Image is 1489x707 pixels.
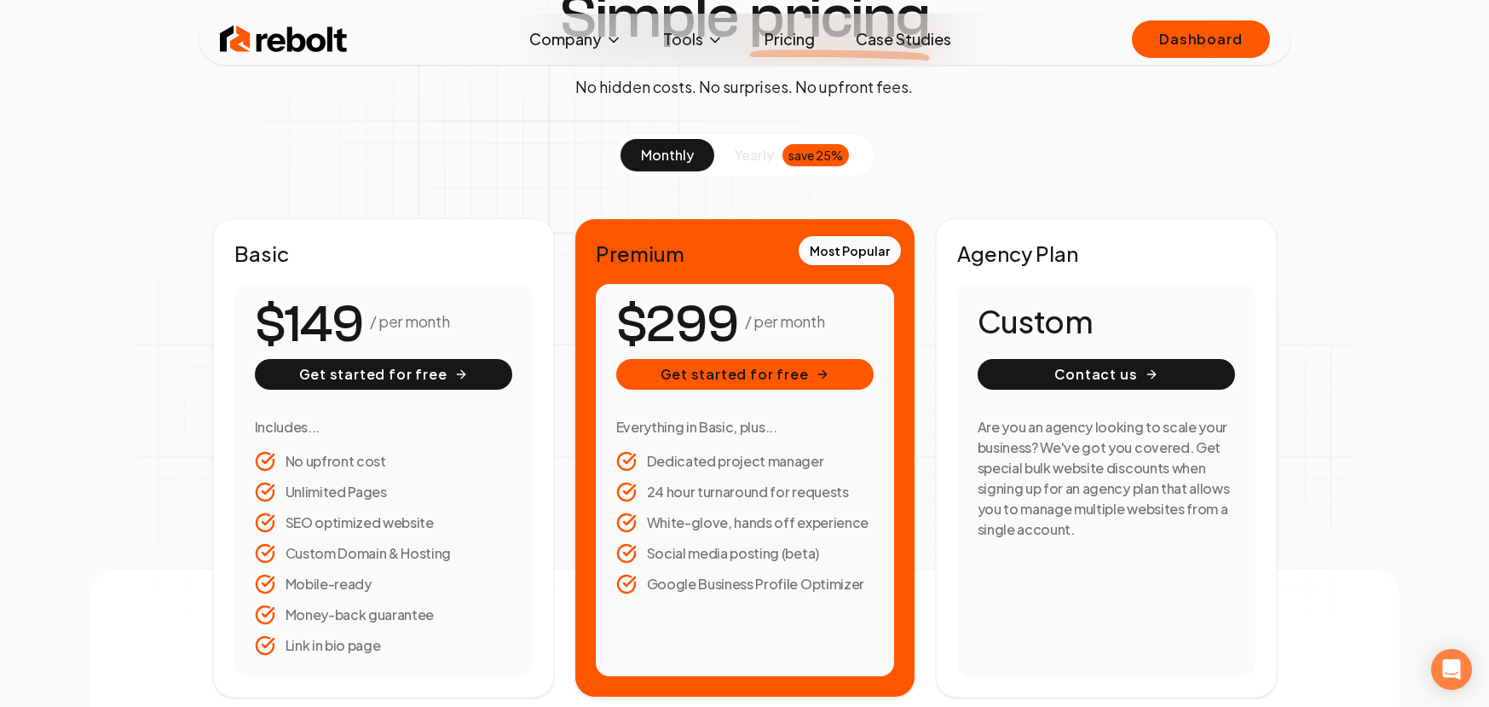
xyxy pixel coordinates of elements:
[616,482,874,502] li: 24 hour turnaround for requests
[799,236,901,265] div: Most Popular
[616,359,874,390] button: Get started for free
[751,22,828,56] a: Pricing
[516,22,636,56] button: Company
[616,574,874,594] li: Google Business Profile Optimizer
[255,451,512,472] li: No upfront cost
[745,310,824,333] p: / per month
[596,240,894,267] h2: Premium
[255,543,512,564] li: Custom Domain & Hosting
[957,240,1255,267] h2: Agency Plan
[714,139,869,171] button: yearlysave 25%
[255,635,512,656] li: Link in bio page
[255,513,512,533] li: SEO optimized website
[255,417,512,438] h3: Includes...
[255,287,363,363] number-flow-react: $149
[255,574,512,594] li: Mobile-ready
[978,359,1235,390] button: Contact us
[616,543,874,564] li: Social media posting (beta)
[616,287,738,363] number-flow-react: $299
[255,605,512,625] li: Money-back guarantee
[1431,649,1472,690] div: Open Intercom Messenger
[620,139,714,171] button: monthly
[641,146,694,164] span: monthly
[616,513,874,533] li: White-glove, hands off experience
[234,240,533,267] h2: Basic
[616,417,874,438] h3: Everything in Basic, plus...
[255,359,512,390] button: Get started for free
[842,22,965,56] a: Case Studies
[255,482,512,502] li: Unlimited Pages
[649,22,737,56] button: Tools
[782,144,849,166] div: save 25%
[978,304,1235,339] h1: Custom
[978,417,1235,540] h3: Are you an agency looking to scale your business? We've got you covered. Get special bulk website...
[1132,20,1269,58] a: Dashboard
[370,310,449,333] p: / per month
[220,22,348,56] img: Rebolt Logo
[735,145,774,165] span: yearly
[616,451,874,472] li: Dedicated project manager
[575,75,913,99] p: No hidden costs. No surprises. No upfront fees.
